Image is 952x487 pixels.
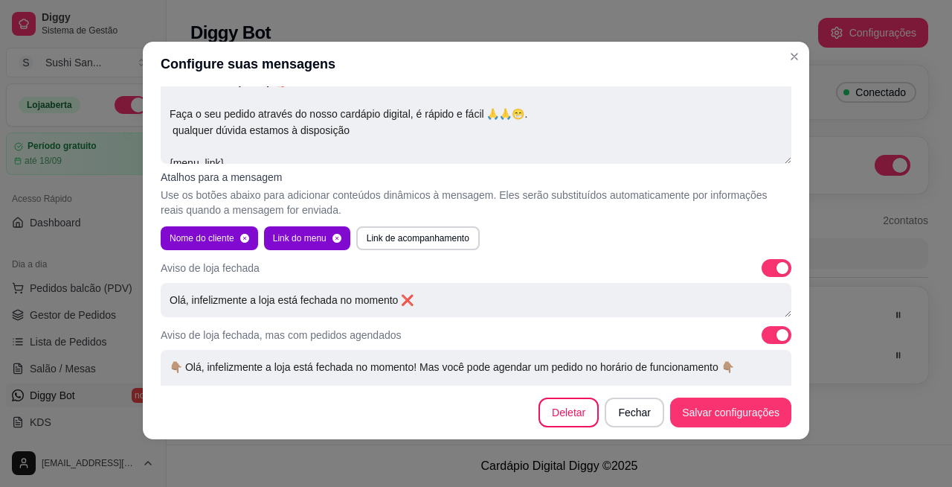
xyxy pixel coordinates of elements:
[161,188,791,217] p: Use os botões abaixo para adicionar conteúdos dinâmicos à mensagem. Eles serão substituídos autom...
[782,45,806,69] button: Close
[356,226,480,250] button: Link de acompanhamento
[161,283,791,317] textarea: Olá, infelizmente a loja está fechada no momento ❌
[605,398,664,427] button: Fechar
[161,328,402,343] p: Aviso de loja fechada, mas com pedidos agendados
[670,398,791,427] button: Salvar configurações
[161,261,260,276] p: Aviso de loja fechada
[332,234,341,243] span: close-circle
[161,170,791,185] p: Atalhos para a mensagem
[240,234,249,243] span: close-circle
[264,226,350,250] button: Link do menuclose-circle
[161,64,791,164] textarea: Olá, boa noite {nome} 🥰 Faça o seu pedido através do nosso cardápio digital, é rápido e fácil 🙏🙏😁...
[538,398,599,427] button: Deletar
[161,226,258,250] button: Nome do clienteclose-circle
[143,42,809,86] header: Configure suas mensagens
[161,350,791,417] textarea: 👇🏽 Olá, infelizmente a loja está fechada no momento! Mas você pode agendar um pedido no horário d...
